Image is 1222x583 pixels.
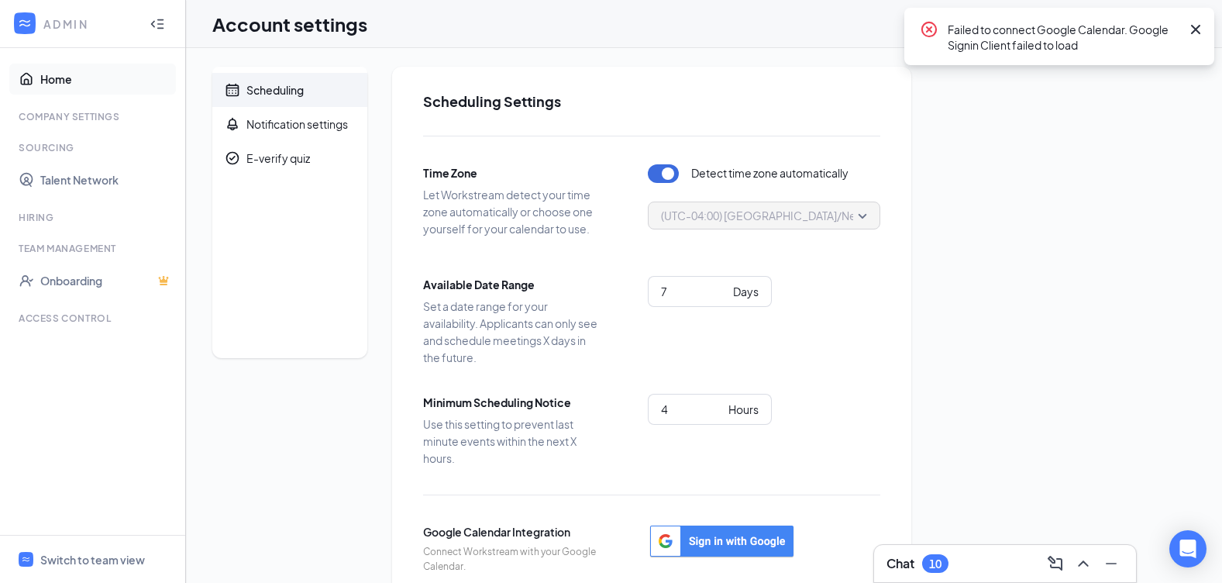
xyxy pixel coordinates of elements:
[1102,554,1120,573] svg: Minimize
[920,20,938,39] svg: CrossCircle
[929,557,941,571] div: 10
[19,211,170,224] div: Hiring
[19,141,170,154] div: Sourcing
[212,73,367,107] a: CalendarScheduling
[212,107,367,141] a: BellNotification settings
[661,204,969,227] span: (UTC-04:00) [GEOGRAPHIC_DATA]/New_York - Eastern Time
[423,298,601,366] span: Set a date range for your availability. Applicants can only see and schedule meetings X days in t...
[40,552,145,567] div: Switch to team view
[423,394,601,411] span: Minimum Scheduling Notice
[40,265,173,296] a: OnboardingCrown
[423,276,601,293] span: Available Date Range
[246,150,310,166] div: E-verify quiz
[1071,551,1096,576] button: ChevronUp
[246,82,304,98] div: Scheduling
[17,16,33,31] svg: WorkstreamLogo
[1169,530,1207,567] div: Open Intercom Messenger
[423,91,880,111] h2: Scheduling Settings
[150,16,165,32] svg: Collapse
[948,20,1180,53] div: Failed to connect Google Calendar. Google Signin Client failed to load
[19,312,170,325] div: Access control
[423,523,601,540] span: Google Calendar Integration
[40,164,173,195] a: Talent Network
[691,164,849,183] span: Detect time zone automatically
[225,82,240,98] svg: Calendar
[246,116,348,132] div: Notification settings
[43,16,136,32] div: ADMIN
[212,141,367,175] a: CheckmarkCircleE-verify quiz
[212,11,367,37] h1: Account settings
[225,116,240,132] svg: Bell
[1099,551,1124,576] button: Minimize
[1074,554,1093,573] svg: ChevronUp
[19,242,170,255] div: Team Management
[225,150,240,166] svg: CheckmarkCircle
[423,164,601,181] span: Time Zone
[1186,20,1205,39] svg: Cross
[886,555,914,572] h3: Chat
[423,186,601,237] span: Let Workstream detect your time zone automatically or choose one yourself for your calendar to use.
[423,545,601,574] span: Connect Workstream with your Google Calendar.
[728,401,759,418] div: Hours
[19,110,170,123] div: Company Settings
[40,64,173,95] a: Home
[423,416,601,467] span: Use this setting to prevent last minute events within the next X hours.
[733,283,759,300] div: Days
[21,554,31,564] svg: WorkstreamLogo
[1046,554,1065,573] svg: ComposeMessage
[1043,551,1068,576] button: ComposeMessage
